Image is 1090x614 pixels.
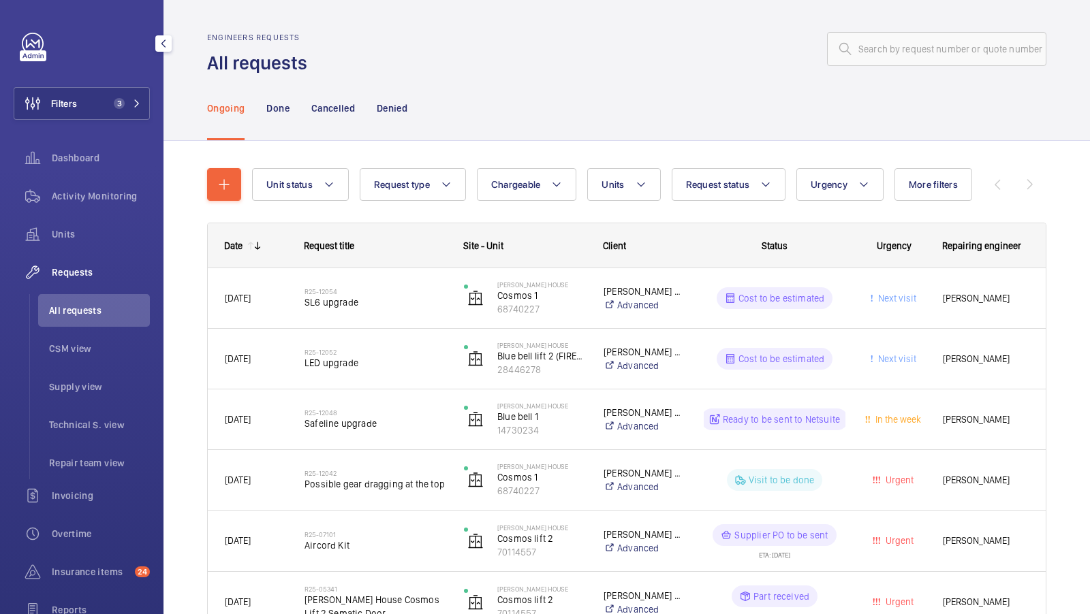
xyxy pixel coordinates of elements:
p: [PERSON_NAME] House [497,280,586,289]
span: Units [52,227,150,241]
h2: R25-07101 [305,530,446,538]
h2: R25-12048 [305,408,446,417]
img: elevator.svg [467,533,484,549]
p: Denied [377,101,407,115]
p: Cost to be estimated [738,291,825,305]
span: [PERSON_NAME] [943,291,1029,306]
span: Urgent [883,596,914,607]
span: Request title [304,240,354,251]
p: 68740227 [497,484,586,498]
span: Invoicing [52,489,150,502]
span: 3 [114,98,125,109]
span: Request status [686,179,750,190]
span: Chargeable [491,179,541,190]
span: Supply view [49,380,150,393]
p: [PERSON_NAME] House [497,402,586,410]
span: All requests [49,304,150,317]
span: Units [602,179,624,190]
p: Cancelled [311,101,355,115]
span: [DATE] [225,293,251,304]
p: [PERSON_NAME] House Wembley Limited [604,589,686,602]
h2: R25-12052 [305,348,446,356]
a: Advanced [604,298,686,312]
span: Urgent [883,535,914,546]
span: More filters [909,179,958,190]
span: [DATE] [225,414,251,425]
span: Request type [374,179,430,190]
span: [PERSON_NAME] [943,594,1029,610]
p: [PERSON_NAME] House Wembley Limited [604,528,686,541]
p: Blue bell 1 [497,410,586,423]
span: In the week [873,414,921,425]
span: Next visit [875,353,916,364]
p: Cosmos 1 [497,470,586,484]
span: [DATE] [225,353,251,364]
img: elevator.svg [467,351,484,367]
span: [PERSON_NAME] [943,412,1029,427]
a: Advanced [604,541,686,555]
h1: All requests [207,50,315,76]
span: Safeline upgrade [305,417,446,430]
span: Urgency [877,240,912,251]
p: Cosmos lift 2 [497,593,586,607]
span: 24 [135,566,150,577]
p: [PERSON_NAME] House Wembley Limited [604,466,686,480]
span: Insurance items [52,565,129,579]
span: Aircord Kit [305,538,446,552]
h2: Engineers requests [207,33,315,42]
button: Unit status [252,168,349,201]
p: Blue bell lift 2 (FIREMANS LIFT) [497,349,586,363]
span: [DATE] [225,474,251,485]
p: [PERSON_NAME] House [497,585,586,593]
span: Possible gear dragging at the top [305,477,446,491]
p: Part received [753,589,809,603]
p: [PERSON_NAME] House Wembley Limited [604,406,686,419]
span: Status [762,240,788,251]
span: Repairing engineer [942,240,1021,251]
p: Ongoing [207,101,245,115]
p: 70114557 [497,545,586,559]
span: SL6 upgrade [305,295,446,309]
p: Cosmos lift 2 [497,532,586,545]
p: Ready to be sent to Netsuite [723,413,840,426]
button: More filters [894,168,972,201]
a: Advanced [604,419,686,433]
p: [PERSON_NAME] House Wembley Limited [604,285,686,298]
span: Client [603,240,626,251]
span: [DATE] [225,535,251,546]
span: Next visit [875,293,916,304]
a: Advanced [604,359,686,372]
p: Supplier PO to be sent [734,528,828,542]
span: [PERSON_NAME] [943,533,1029,549]
p: [PERSON_NAME] House [497,523,586,532]
h2: R25-12054 [305,287,446,295]
img: elevator.svg [467,290,484,306]
span: LED upgrade [305,356,446,370]
span: Requests [52,265,150,279]
p: [PERSON_NAME] House Wembley Limited [604,345,686,359]
button: Units [587,168,660,201]
h2: R25-12042 [305,469,446,477]
span: [DATE] [225,596,251,607]
p: 28446278 [497,363,586,376]
button: Request status [672,168,786,201]
span: [PERSON_NAME] [943,351,1029,367]
span: Site - Unit [463,240,503,251]
p: [PERSON_NAME] House [497,341,586,349]
span: Dashboard [52,151,150,165]
a: Advanced [604,480,686,494]
p: 68740227 [497,302,586,316]
p: [PERSON_NAME] House [497,462,586,470]
button: Filters3 [14,87,150,120]
span: CSM view [49,342,150,355]
h2: R25-05341 [305,585,446,593]
span: Urgency [811,179,847,190]
p: Cosmos 1 [497,289,586,302]
img: elevator.svg [467,594,484,611]
button: Request type [360,168,466,201]
img: elevator.svg [467,411,484,427]
span: Unit status [266,179,313,190]
p: 14730234 [497,423,586,437]
button: Urgency [796,168,884,201]
span: Activity Monitoring [52,189,150,203]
